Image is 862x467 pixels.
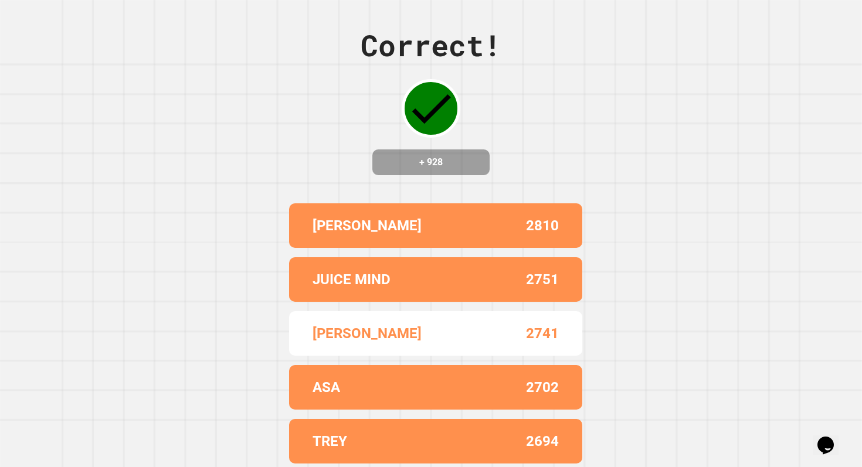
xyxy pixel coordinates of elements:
[384,155,478,169] h4: + 928
[313,215,422,236] p: [PERSON_NAME]
[526,215,559,236] p: 2810
[313,431,347,452] p: TREY
[526,431,559,452] p: 2694
[526,323,559,344] p: 2741
[313,269,391,290] p: JUICE MIND
[526,377,559,398] p: 2702
[361,23,501,67] div: Correct!
[313,323,422,344] p: [PERSON_NAME]
[526,269,559,290] p: 2751
[313,377,340,398] p: ASA
[813,420,850,455] iframe: chat widget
